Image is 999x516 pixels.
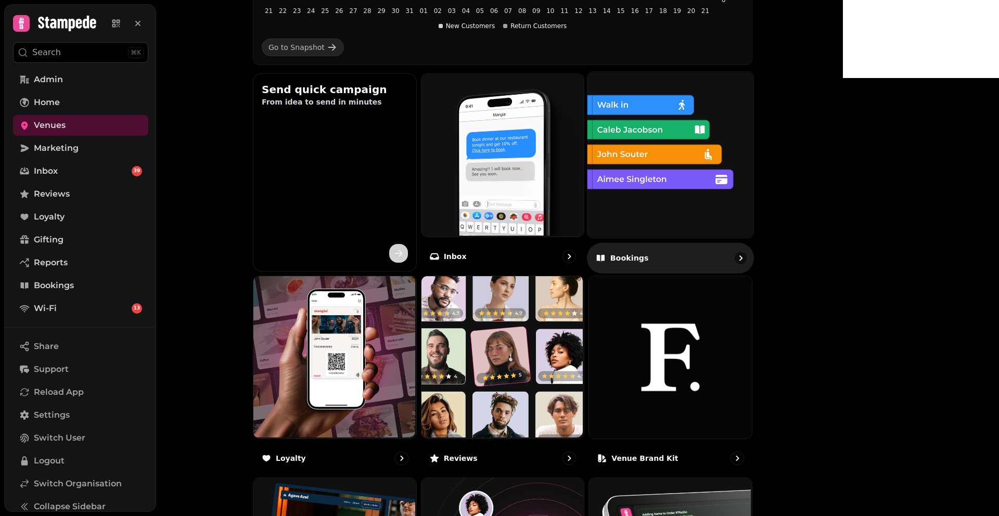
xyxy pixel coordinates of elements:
span: Logout [34,455,65,467]
span: 39 [134,167,140,175]
button: Search⌘K [13,42,148,63]
tspan: 21 [265,7,273,15]
span: Gifting [34,234,63,246]
p: Bookings [610,253,649,263]
a: Gifting [13,229,148,250]
button: Reload App [13,382,148,403]
p: Search [32,46,61,59]
div: Go to Snapshot [268,42,325,53]
tspan: 20 [687,7,695,15]
tspan: 21 [701,7,709,15]
span: Switch User [34,432,85,444]
span: Loyalty [34,211,65,223]
tspan: 13 [588,7,596,15]
span: Reviews [34,188,70,200]
button: Share [13,336,148,357]
svg: go to [735,253,746,263]
a: Settings [13,405,148,425]
p: Loyalty [276,453,306,463]
a: Loyalty [13,207,148,227]
button: Support [13,359,148,380]
tspan: 07 [504,7,512,15]
p: From idea to send in minutes [262,97,408,107]
tspan: 23 [293,7,301,15]
tspan: 16 [631,7,639,15]
a: Admin [13,69,148,90]
a: ReviewsReviews [421,276,585,474]
tspan: 29 [377,7,385,15]
span: Venues [34,119,66,132]
img: Inbox [420,73,583,236]
a: InboxInbox [421,73,585,272]
tspan: 14 [603,7,610,15]
div: ⌘K [128,47,144,58]
span: 13 [134,305,140,312]
a: Venue brand kit [588,276,752,474]
span: Bookings [34,279,74,292]
a: Wi-Fi13 [13,298,148,319]
tspan: 04 [462,7,470,15]
tspan: 03 [448,7,456,15]
img: Bookings [586,71,752,237]
a: LoyaltyLoyalty [253,276,417,474]
button: Switch User [13,428,148,448]
a: Home [13,92,148,113]
a: Reports [13,252,148,273]
button: Send quick campaignFrom idea to send in minutes [253,73,417,272]
img: Reviews [420,275,583,438]
a: Venues [13,115,148,136]
div: New Customers [439,22,495,30]
span: Reports [34,256,68,269]
tspan: 08 [518,7,526,15]
span: Switch Organisation [34,478,122,490]
p: Reviews [444,453,478,463]
h2: Send quick campaign [262,82,408,97]
tspan: 11 [560,7,568,15]
svg: go to [732,453,742,463]
span: Collapse Sidebar [34,500,106,513]
tspan: 12 [574,7,582,15]
svg: go to [564,453,574,463]
a: Marketing [13,138,148,159]
tspan: 27 [349,7,357,15]
span: Support [34,363,69,376]
tspan: 26 [335,7,343,15]
tspan: 22 [279,7,287,15]
a: BookingsBookings [587,71,754,273]
tspan: 15 [617,7,624,15]
span: Marketing [34,142,79,154]
a: Go to Snapshot [262,38,344,56]
span: Admin [34,73,63,86]
img: aHR0cHM6Ly9maWxlcy5zdGFtcGVkZS5haS84YWVkYzEzYy1jYTViLTExZWUtOTYzZS0wYTU4YTlmZWFjMDIvbWVkaWEvZThjO... [589,276,752,439]
tspan: 10 [546,7,554,15]
svg: go to [396,453,407,463]
a: Reviews [13,184,148,204]
a: Switch Organisation [13,473,148,494]
tspan: 01 [420,7,428,15]
button: Logout [13,450,148,471]
tspan: 09 [532,7,540,15]
img: Loyalty [252,275,415,438]
span: Settings [34,409,70,421]
tspan: 02 [434,7,442,15]
tspan: 05 [476,7,484,15]
tspan: 25 [321,7,329,15]
tspan: 19 [673,7,681,15]
tspan: 28 [363,7,371,15]
p: Inbox [444,251,467,262]
span: Wi-Fi [34,302,57,315]
tspan: 18 [659,7,667,15]
span: Home [34,96,60,109]
span: Reload App [34,386,84,398]
p: Venue brand kit [611,453,678,463]
tspan: 17 [645,7,653,15]
tspan: 06 [490,7,498,15]
div: Return Customers [503,22,567,30]
tspan: 30 [391,7,399,15]
a: Inbox39 [13,161,148,182]
tspan: 31 [406,7,414,15]
a: Bookings [13,275,148,296]
span: Share [34,340,59,353]
span: Inbox [34,165,58,177]
svg: go to [564,251,574,262]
